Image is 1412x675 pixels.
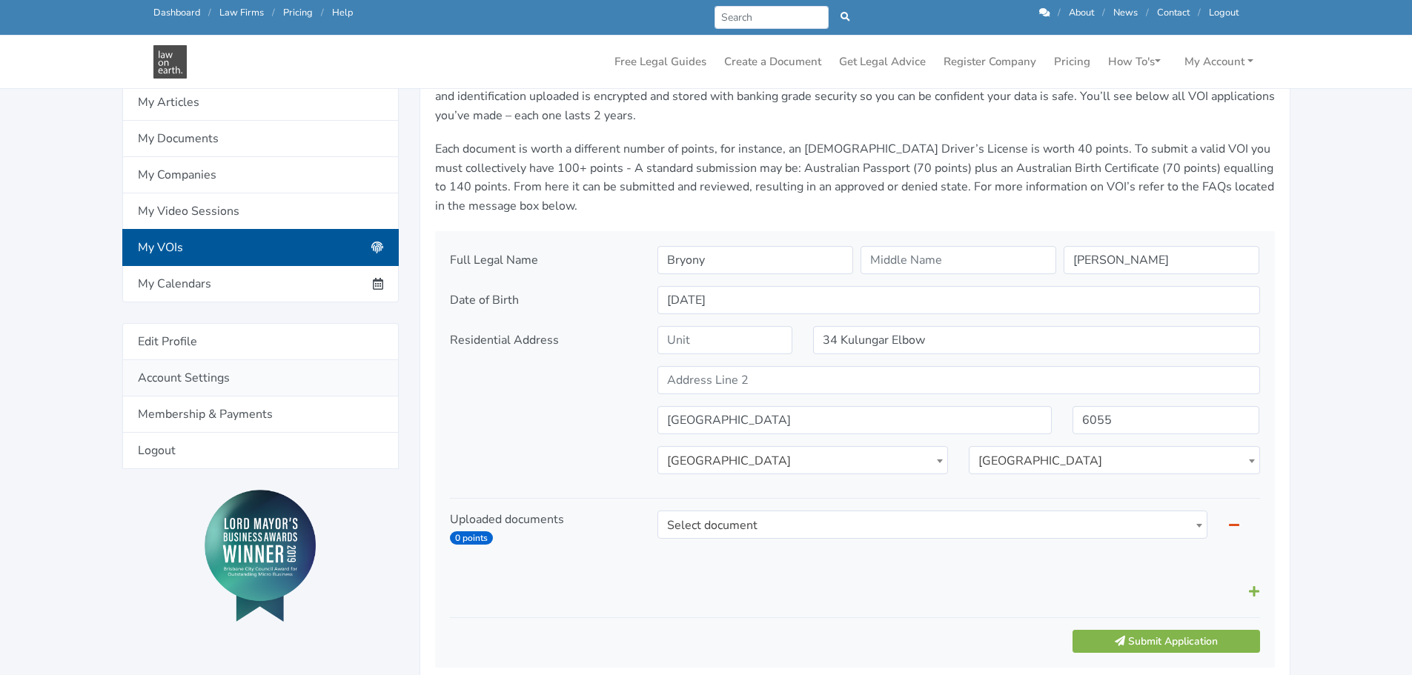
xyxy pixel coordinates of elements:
[1179,47,1259,76] a: My Account
[813,326,1260,354] input: Street Address
[440,511,647,577] div: Uploaded documents
[657,406,1052,434] input: Suburb / City
[657,286,1260,314] input: dd/mm/yyyy
[657,511,1208,539] span: Select document
[1048,47,1096,76] a: Pricing
[440,246,647,274] div: Full Legal Name
[321,6,324,19] span: /
[969,446,1259,474] span: Western Australia
[122,323,399,360] a: Edit Profile
[1069,6,1094,19] a: About
[435,69,1275,126] p: So that Advisors comply with their legal requirements, it is critical that we verify your identif...
[208,6,211,19] span: /
[938,47,1042,76] a: Register Company
[1113,6,1138,19] a: News
[440,286,647,314] div: Date of Birth
[833,47,932,76] a: Get Legal Advice
[861,246,1056,274] input: Middle Name
[657,366,1260,394] input: Address Line 2
[1157,6,1190,19] a: Contact
[1073,406,1259,434] input: Postcode
[153,6,200,19] a: Dashboard
[440,326,647,486] div: Residential Address
[657,446,948,474] span: Australia
[1102,6,1105,19] span: /
[122,193,399,230] a: My Video Sessions
[272,6,275,19] span: /
[657,326,792,354] input: Unit
[658,511,1207,539] span: Select document
[205,490,316,622] img: Lord Mayor's Award 2019
[1146,6,1149,19] span: /
[1058,6,1061,19] span: /
[718,47,827,76] a: Create a Document
[122,433,399,469] a: Logout
[1073,630,1259,653] button: Submit Application
[969,447,1259,475] span: Western Australia
[283,6,313,19] a: Pricing
[658,447,947,475] span: Australia
[153,45,187,79] img: Law On Earth
[1209,6,1239,19] a: Logout
[219,6,264,19] a: Law Firms
[435,140,1275,216] p: Each document is worth a different number of points, for instance, an [DEMOGRAPHIC_DATA] Driver’s...
[122,360,399,396] a: Account Settings
[122,157,399,193] a: My Companies
[122,84,399,121] a: My Articles
[1198,6,1201,19] span: /
[122,229,399,266] a: My VOIs
[122,396,399,433] a: Membership & Payments
[1064,246,1259,274] input: Last Name
[1102,47,1167,76] a: How To's
[609,47,712,76] a: Free Legal Guides
[122,121,399,157] a: My Documents
[715,6,829,29] input: Search
[657,246,853,274] input: First Name
[332,6,353,19] a: Help
[122,266,399,302] a: My Calendars
[450,531,493,545] span: 0 points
